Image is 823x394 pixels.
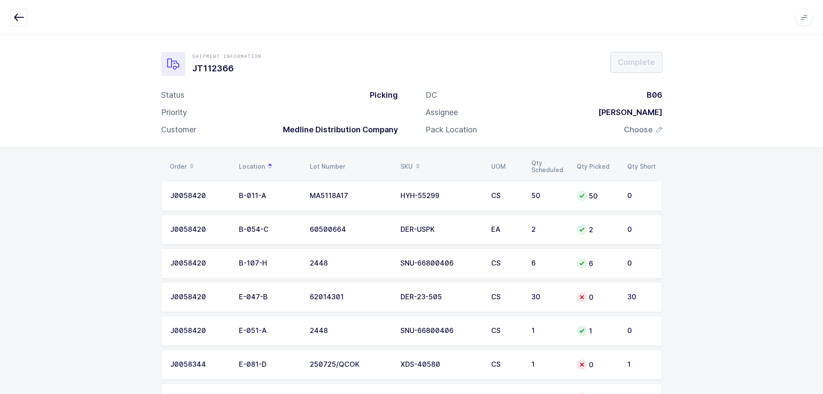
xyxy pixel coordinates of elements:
[491,361,521,368] div: CS
[577,326,617,336] div: 1
[491,163,521,170] div: UOM
[426,90,437,100] div: DC
[627,226,653,234] div: 0
[591,107,662,118] div: [PERSON_NAME]
[647,90,662,99] span: B06
[577,258,617,269] div: 6
[577,191,617,201] div: 50
[627,192,653,200] div: 0
[239,293,299,301] div: E-047-B
[310,327,390,335] div: 2448
[170,259,229,267] div: J0058420
[627,361,653,368] div: 1
[161,90,184,100] div: Status
[400,361,481,368] div: XDS-40580
[627,293,653,301] div: 30
[192,61,261,75] h1: JT112366
[310,293,390,301] div: 62014301
[618,57,655,67] span: Complete
[577,163,617,170] div: Qty Picked
[426,107,458,118] div: Assignee
[161,125,196,135] div: Customer
[627,259,653,267] div: 0
[239,259,299,267] div: B-107-H
[531,259,566,267] div: 6
[400,293,481,301] div: DER-23-505
[577,224,617,235] div: 2
[170,192,229,200] div: J0058420
[627,163,657,170] div: Qty Short
[239,192,299,200] div: B-011-A
[239,159,299,174] div: Location
[531,327,566,335] div: 1
[310,163,390,170] div: Lot Number
[310,259,390,267] div: 2448
[491,226,521,234] div: EA
[400,259,481,267] div: SNU-66800406
[400,226,481,234] div: DER-USPK
[239,361,299,368] div: E-081-D
[400,159,481,174] div: SKU
[161,107,187,118] div: Priority
[310,361,390,368] div: 250725/QCOK
[577,292,617,302] div: 0
[531,226,566,234] div: 2
[531,361,566,368] div: 1
[310,192,390,200] div: MA5118A17
[239,226,299,234] div: B-054-C
[577,359,617,370] div: 0
[239,327,299,335] div: E-051-A
[170,226,229,234] div: J0058420
[170,293,229,301] div: J0058420
[276,125,398,135] div: Medline Distribution Company
[531,160,566,173] div: Qty Scheduled
[491,192,521,200] div: CS
[170,159,229,174] div: Order
[610,52,662,73] button: Complete
[627,327,653,335] div: 0
[491,293,521,301] div: CS
[531,293,566,301] div: 30
[170,327,229,335] div: J0058420
[491,327,521,335] div: CS
[310,226,390,234] div: 60500664
[400,327,481,335] div: SNU-66800406
[491,259,521,267] div: CS
[426,125,477,135] div: Pack Location
[170,361,229,368] div: J0058344
[192,53,261,60] div: Shipment Information
[363,90,398,100] div: Picking
[624,125,653,135] span: Choose
[531,192,566,200] div: 50
[624,125,662,135] button: Choose
[400,192,481,200] div: HYH-55299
